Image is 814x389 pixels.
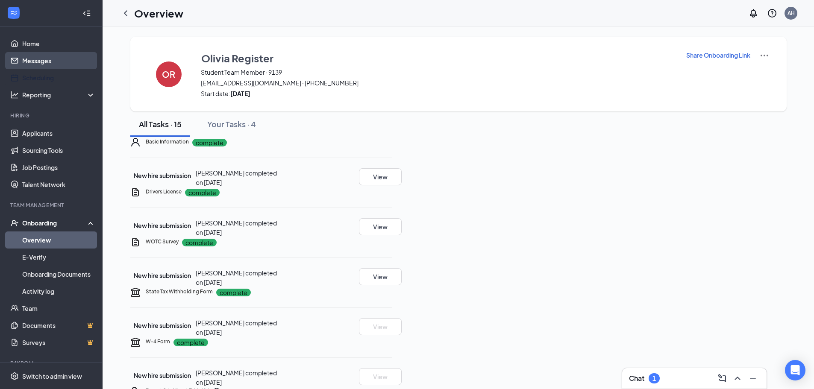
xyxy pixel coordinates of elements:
[201,79,675,87] span: [EMAIL_ADDRESS][DOMAIN_NAME] · [PHONE_NUMBER]
[130,187,141,197] svg: CustomFormIcon
[182,239,217,246] p: complete
[22,249,95,266] a: E-Verify
[22,317,95,334] a: DocumentsCrown
[715,371,729,385] button: ComposeMessage
[130,337,141,347] svg: TaxGovernmentIcon
[686,51,750,59] p: Share Onboarding Link
[216,289,251,296] p: complete
[22,69,95,86] a: Scheduling
[22,372,82,380] div: Switch to admin view
[196,169,277,186] span: [PERSON_NAME] completed on [DATE]
[732,373,743,383] svg: ChevronUp
[731,371,744,385] button: ChevronUp
[201,68,675,76] span: Student Team Member · 9139
[201,89,675,98] span: Start date:
[134,272,191,279] span: New hire submission
[748,373,758,383] svg: Minimize
[9,9,18,17] svg: WorkstreamLogo
[652,375,656,382] div: 1
[785,360,805,380] div: Open Intercom Messenger
[201,51,273,65] h3: Olivia Register
[196,369,277,386] span: [PERSON_NAME] completed on [DATE]
[146,288,213,295] h5: State Tax Withholding Form
[10,219,19,227] svg: UserCheck
[22,125,95,142] a: Applicants
[201,50,675,66] button: Olivia Register
[130,137,141,147] svg: User
[147,50,190,98] button: OR
[130,287,141,297] svg: TaxGovernmentIcon
[686,50,751,60] button: Share Onboarding Link
[146,188,182,196] h5: Drivers License
[134,172,191,179] span: New hire submission
[22,334,95,351] a: SurveysCrown
[139,119,182,129] div: All Tasks · 15
[359,268,402,285] button: View
[717,373,727,383] svg: ComposeMessage
[759,50,770,61] img: More Actions
[230,90,250,97] strong: [DATE]
[185,189,220,196] p: complete
[22,300,95,317] a: Team
[359,168,402,185] button: View
[196,219,277,236] span: [PERSON_NAME] completed on [DATE]
[207,119,256,129] div: Your Tasks · 4
[22,266,95,283] a: Onboarding Documents
[22,52,95,69] a: Messages
[130,237,141,247] svg: CustomFormIcon
[173,339,208,346] p: complete
[359,368,402,385] button: View
[359,218,402,235] button: View
[10,360,94,367] div: Payroll
[162,71,175,77] h4: OR
[22,176,95,193] a: Talent Network
[746,371,760,385] button: Minimize
[134,371,191,379] span: New hire submission
[192,139,227,146] p: complete
[134,222,191,229] span: New hire submission
[22,219,88,227] div: Onboarding
[767,8,777,18] svg: QuestionInfo
[788,9,795,17] div: AH
[359,318,402,335] button: View
[22,142,95,159] a: Sourcing Tools
[120,8,131,18] svg: ChevronLeft
[10,202,94,209] div: Team Management
[22,283,95,300] a: Activity log
[10,372,19,380] svg: Settings
[22,35,95,52] a: Home
[146,138,189,146] h5: Basic Information
[22,159,95,176] a: Job Postings
[82,9,91,18] svg: Collapse
[134,322,191,329] span: New hire submission
[748,8,758,18] svg: Notifications
[22,231,95,249] a: Overview
[146,338,170,345] h5: W-4 Form
[10,112,94,119] div: Hiring
[22,91,96,99] div: Reporting
[10,91,19,99] svg: Analysis
[134,6,183,20] h1: Overview
[629,374,644,383] h3: Chat
[196,269,277,286] span: [PERSON_NAME] completed on [DATE]
[196,319,277,336] span: [PERSON_NAME] completed on [DATE]
[146,238,179,246] h5: WOTC Survey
